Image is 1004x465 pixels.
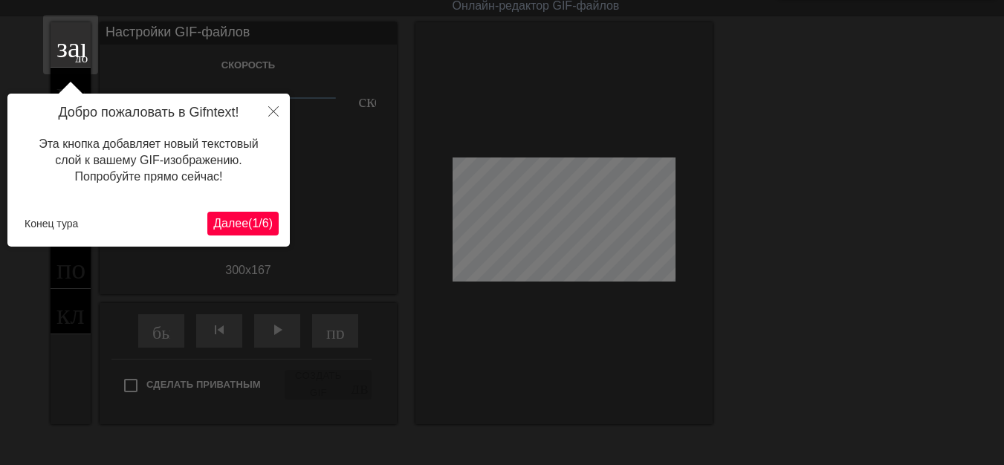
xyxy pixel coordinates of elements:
font: ( [248,217,252,230]
font: ) [269,217,273,230]
font: 1 [252,217,259,230]
button: Закрывать [257,94,290,128]
h4: Добро пожаловать в Gifntext! [19,105,279,121]
button: Следующий [207,212,279,235]
font: Эта кнопка добавляет новый текстовый слой к вашему GIF-изображению. Попробуйте прямо сейчас! [39,137,259,183]
font: Далее [213,217,248,230]
font: / [259,217,262,230]
font: Конец тура [25,218,78,230]
font: 6 [262,217,269,230]
button: Конец тура [19,212,84,235]
font: Добро пожаловать в Gifntext! [58,105,239,120]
